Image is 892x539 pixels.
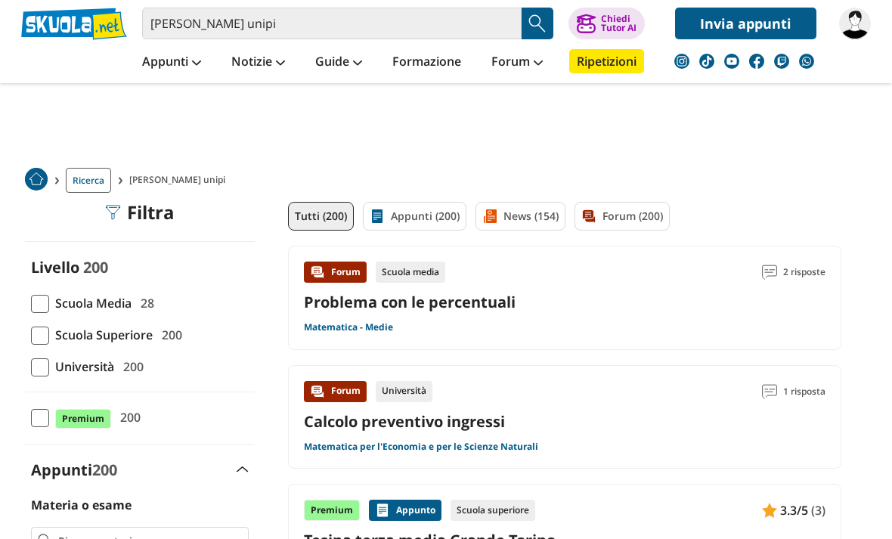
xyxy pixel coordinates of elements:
a: Ripetizioni [569,49,644,73]
span: Scuola Superiore [49,325,153,345]
div: Forum [304,381,367,402]
div: Forum [304,262,367,283]
span: (3) [811,500,825,520]
label: Appunti [31,460,117,480]
img: WhatsApp [799,54,814,69]
a: Appunti [138,49,205,76]
button: Search Button [522,8,553,39]
img: Forum contenuto [310,384,325,399]
span: 200 [83,257,108,277]
span: Scuola Media [49,293,132,313]
img: instagram [674,54,689,69]
a: Ricerca [66,168,111,193]
span: [PERSON_NAME] unipi [129,168,231,193]
label: Livello [31,257,79,277]
img: tiktok [699,54,714,69]
img: twitch [774,54,789,69]
span: 28 [135,293,154,313]
a: Tutti (200) [288,202,354,231]
a: Appunti (200) [363,202,466,231]
img: Appunti filtro contenuto [370,209,385,224]
div: Scuola media [376,262,445,283]
img: Forum contenuto [310,265,325,280]
a: Invia appunti [675,8,816,39]
a: Problema con le percentuali [304,292,516,312]
span: 200 [92,460,117,480]
a: Matematica per l'Economia e per le Scienze Naturali [304,441,538,453]
a: Forum [488,49,547,76]
span: 200 [114,407,141,427]
button: ChiediTutor AI [568,8,645,39]
img: Appunti contenuto [375,503,390,518]
a: News (154) [475,202,565,231]
img: Forum filtro contenuto [581,209,596,224]
input: Cerca appunti, riassunti o versioni [142,8,522,39]
img: youtube [724,54,739,69]
span: 200 [156,325,182,345]
img: Erikina369 [839,8,871,39]
label: Materia o esame [31,497,132,513]
div: Scuola superiore [451,500,535,521]
div: Appunto [369,500,441,521]
img: News filtro contenuto [482,209,497,224]
a: Formazione [389,49,465,76]
a: Forum (200) [575,202,670,231]
img: Appunti contenuto [762,503,777,518]
img: Cerca appunti, riassunti o versioni [526,12,549,35]
span: 1 risposta [783,381,825,402]
a: Guide [311,49,366,76]
a: Home [25,168,48,193]
span: Università [49,357,114,376]
span: 200 [117,357,144,376]
img: Commenti lettura [762,265,777,280]
img: Home [25,168,48,191]
span: 2 risposte [783,262,825,283]
img: Filtra filtri mobile [106,205,121,220]
a: Matematica - Medie [304,321,393,333]
a: Calcolo preventivo ingressi [304,411,505,432]
div: Università [376,381,432,402]
span: Premium [55,409,111,429]
a: Notizie [228,49,289,76]
img: facebook [749,54,764,69]
div: Filtra [106,202,175,223]
div: Premium [304,500,360,521]
img: Apri e chiudi sezione [237,466,249,472]
div: Chiedi Tutor AI [601,14,636,33]
span: 3.3/5 [780,500,808,520]
img: Commenti lettura [762,384,777,399]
